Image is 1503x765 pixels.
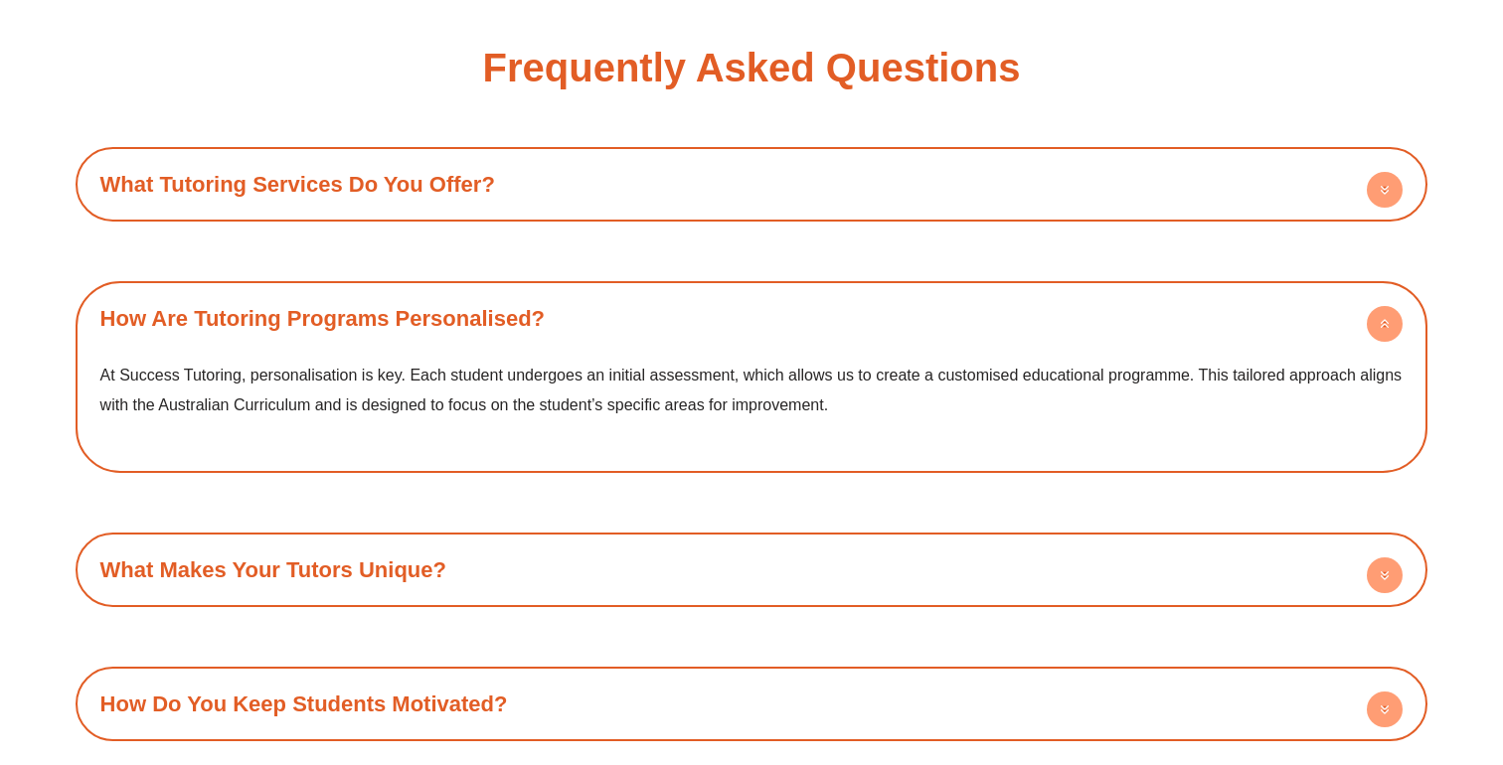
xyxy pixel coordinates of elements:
h4: What Makes Your Tutors Unique? [85,542,1419,597]
h4: How Are Tutoring Programs Personalised? [85,291,1419,346]
a: What Tutoring Services Do You Offer? [100,172,495,197]
a: How Do You Keep Students Motivated? [100,691,508,716]
h3: Frequently Asked Questions [483,48,1021,87]
a: What Makes Your Tutors Unique? [100,557,446,582]
iframe: Chat Widget [1162,540,1503,765]
div: How Are Tutoring Programs Personalised? [85,346,1419,462]
a: How Are Tutoring Programs Personalised? [100,306,545,331]
span: At Success Tutoring, personalisation is key. Each student undergoes an initial assessment, which ... [100,367,1402,413]
h4: What Tutoring Services Do You Offer? [85,157,1419,212]
h4: How Do You Keep Students Motivated? [85,677,1419,731]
